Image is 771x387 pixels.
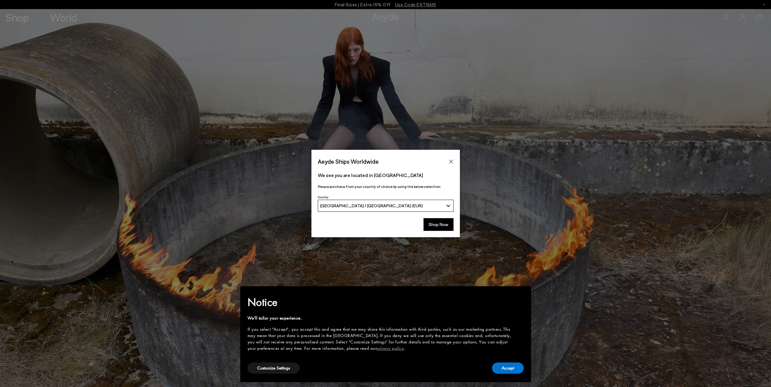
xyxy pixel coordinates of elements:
p: We see you are located in [GEOGRAPHIC_DATA] [318,172,454,179]
span: [GEOGRAPHIC_DATA] / [GEOGRAPHIC_DATA] (EUR) [320,203,423,208]
span: × [519,290,523,300]
h2: Notice [248,294,514,310]
button: Close this notice [514,288,529,303]
a: privacy policy [377,345,404,351]
span: Aeyde Ships Worldwide [318,156,379,167]
div: We'll tailor your experience. [248,315,514,321]
button: Customize Settings [248,362,300,374]
span: Country [318,195,328,199]
button: Shop Now [424,218,454,231]
p: Please purchase from your country of choice by using the below selection: [318,184,454,189]
button: Accept [492,362,524,374]
div: If you select "Accept", you accept this and agree that we may share this information with third p... [248,326,514,352]
button: Close [447,157,456,166]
